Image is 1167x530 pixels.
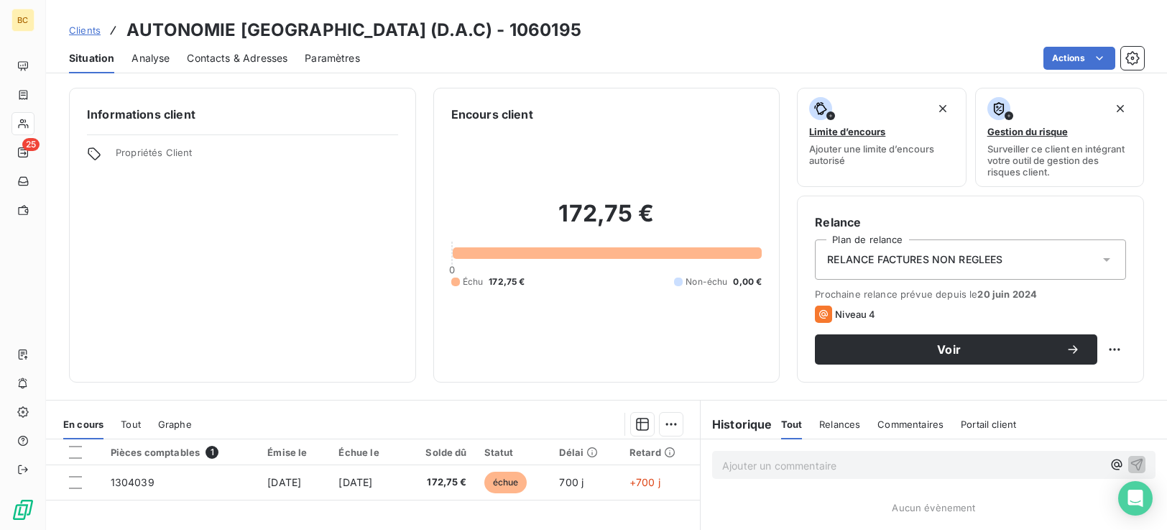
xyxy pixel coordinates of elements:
[781,419,803,430] span: Tout
[815,334,1097,365] button: Voir
[111,476,154,488] span: 1304039
[489,275,525,288] span: 172,75 €
[187,51,287,65] span: Contacts & Adresses
[819,419,860,430] span: Relances
[411,475,467,490] span: 172,75 €
[451,199,762,242] h2: 172,75 €
[629,476,660,488] span: +700 j
[126,17,581,43] h3: AUTONOMIE [GEOGRAPHIC_DATA] (D.A.C) - 1060195
[121,419,141,430] span: Tout
[11,9,34,32] div: BC
[975,88,1144,187] button: Gestion du risqueSurveiller ce client en intégrant votre outil de gestion des risques client.
[559,447,612,458] div: Délai
[206,446,218,459] span: 1
[449,264,455,275] span: 0
[815,288,1126,300] span: Prochaine relance prévue depuis le
[797,88,966,187] button: Limite d’encoursAjouter une limite d’encours autorisé
[987,126,1068,137] span: Gestion du risque
[835,309,875,320] span: Niveau 4
[629,447,691,458] div: Retard
[809,143,954,166] span: Ajouter une limite d’encours autorisé
[69,23,101,37] a: Clients
[411,447,467,458] div: Solde dû
[111,446,251,459] div: Pièces comptables
[158,419,192,430] span: Graphe
[827,252,1002,267] span: RELANCE FACTURES NON REGLEES
[338,476,372,488] span: [DATE]
[116,147,398,167] span: Propriétés Client
[559,476,583,488] span: 700 j
[267,447,321,458] div: Émise le
[1118,481,1153,516] div: Open Intercom Messenger
[63,419,103,430] span: En cours
[977,288,1037,300] span: 20 juin 2024
[22,138,40,151] span: 25
[11,498,34,521] img: Logo LeanPay
[701,416,772,433] h6: Historique
[484,447,543,458] div: Statut
[686,275,727,288] span: Non-échu
[1043,47,1115,70] button: Actions
[892,502,975,513] span: Aucun évènement
[338,447,393,458] div: Échue le
[69,24,101,36] span: Clients
[809,126,885,137] span: Limite d’encours
[484,472,527,493] span: échue
[832,344,1066,355] span: Voir
[451,106,533,123] h6: Encours client
[305,51,360,65] span: Paramètres
[733,275,762,288] span: 0,00 €
[87,106,398,123] h6: Informations client
[69,51,114,65] span: Situation
[815,214,1126,231] h6: Relance
[987,143,1132,178] span: Surveiller ce client en intégrant votre outil de gestion des risques client.
[267,476,301,488] span: [DATE]
[961,419,1016,430] span: Portail client
[132,51,170,65] span: Analyse
[877,419,944,430] span: Commentaires
[463,275,484,288] span: Échu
